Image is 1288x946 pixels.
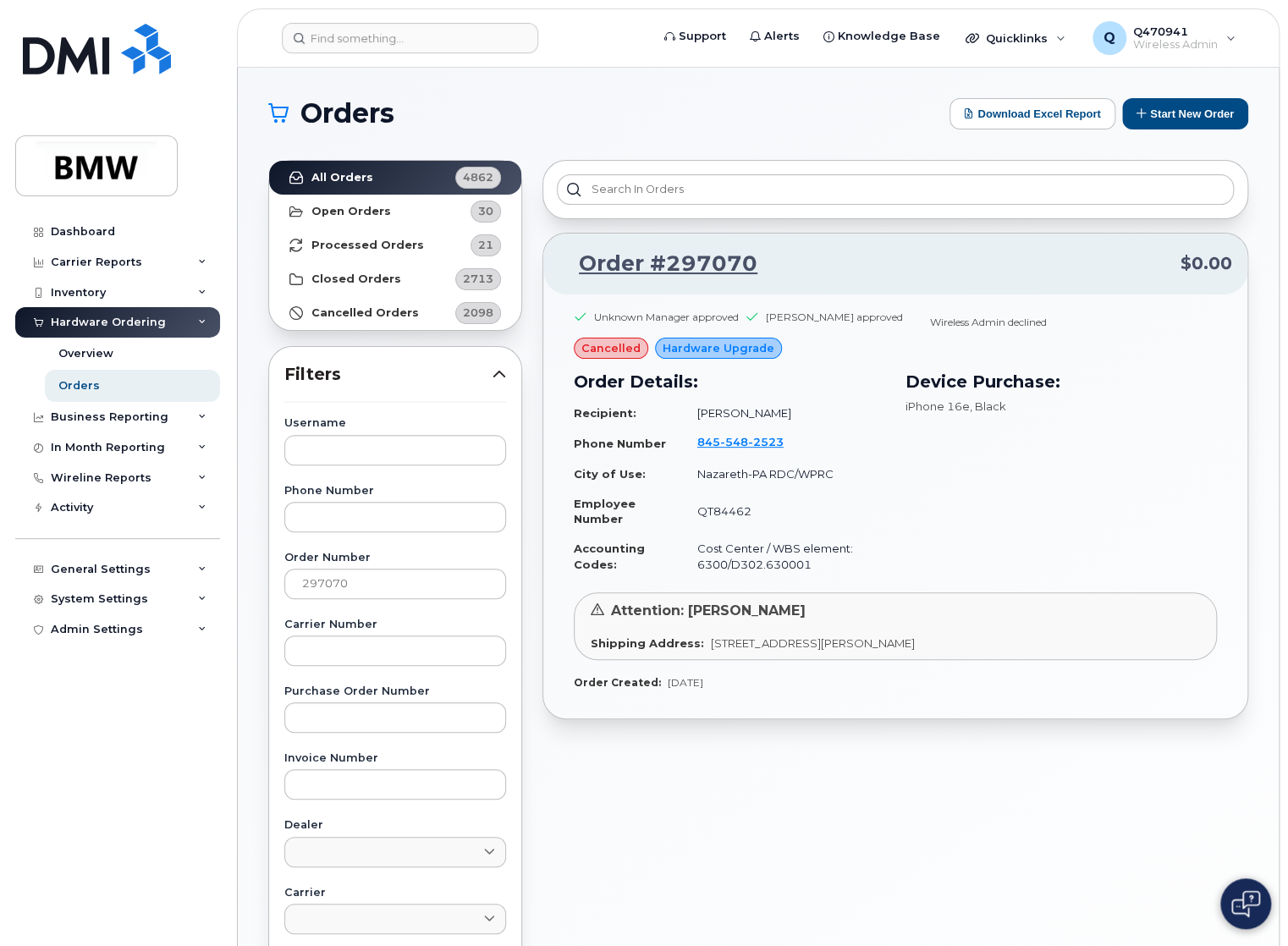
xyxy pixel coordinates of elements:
[574,406,636,420] strong: Recipient:
[574,542,645,571] strong: Accounting Codes:
[284,888,506,899] label: Carrier
[682,399,885,428] td: [PERSON_NAME]
[905,399,970,413] span: iPhone 16e
[574,437,666,450] strong: Phone Number
[1181,251,1232,276] span: $0.00
[311,272,401,286] strong: Closed Orders
[311,171,373,184] strong: All Orders
[284,362,493,387] span: Filters
[284,486,506,497] label: Phone Number
[300,101,394,126] span: Orders
[905,369,1217,394] h3: Device Purchase:
[311,239,424,252] strong: Processed Orders
[663,340,774,356] span: Hardware Upgrade
[557,174,1234,205] input: Search in orders
[574,369,885,394] h3: Order Details:
[284,753,506,764] label: Invoice Number
[682,534,885,579] td: Cost Center / WBS element: 6300/D302.630001
[930,315,1047,329] div: Wireless Admin declined
[269,296,521,330] a: Cancelled Orders2098
[711,636,915,650] span: [STREET_ADDRESS][PERSON_NAME]
[284,686,506,697] label: Purchase Order Number
[697,435,784,448] span: 845
[591,636,704,650] strong: Shipping Address:
[581,340,641,356] span: cancelled
[311,205,391,218] strong: Open Orders
[284,553,506,564] label: Order Number
[970,399,1006,413] span: , Black
[720,435,748,448] span: 548
[269,195,521,228] a: Open Orders30
[463,271,493,287] span: 2713
[949,98,1115,129] button: Download Excel Report
[682,459,885,489] td: Nazareth-PA RDC/WPRC
[284,418,506,429] label: Username
[594,310,739,324] div: Unknown Manager approved
[574,497,636,526] strong: Employee Number
[682,489,885,534] td: QT84462
[766,310,903,324] div: [PERSON_NAME] approved
[463,169,493,185] span: 4862
[611,602,806,619] span: Attention: [PERSON_NAME]
[269,161,521,195] a: All Orders4862
[269,262,521,296] a: Closed Orders2713
[269,228,521,262] a: Processed Orders21
[574,676,661,689] strong: Order Created:
[697,435,804,448] a: 8455482523
[284,619,506,630] label: Carrier Number
[463,305,493,321] span: 2098
[748,435,784,448] span: 2523
[284,820,506,831] label: Dealer
[668,676,703,689] span: [DATE]
[574,467,646,481] strong: City of Use:
[311,306,419,320] strong: Cancelled Orders
[559,249,757,279] a: Order #297070
[478,237,493,253] span: 21
[1122,98,1248,129] button: Start New Order
[478,203,493,219] span: 30
[1231,890,1260,917] img: Open chat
